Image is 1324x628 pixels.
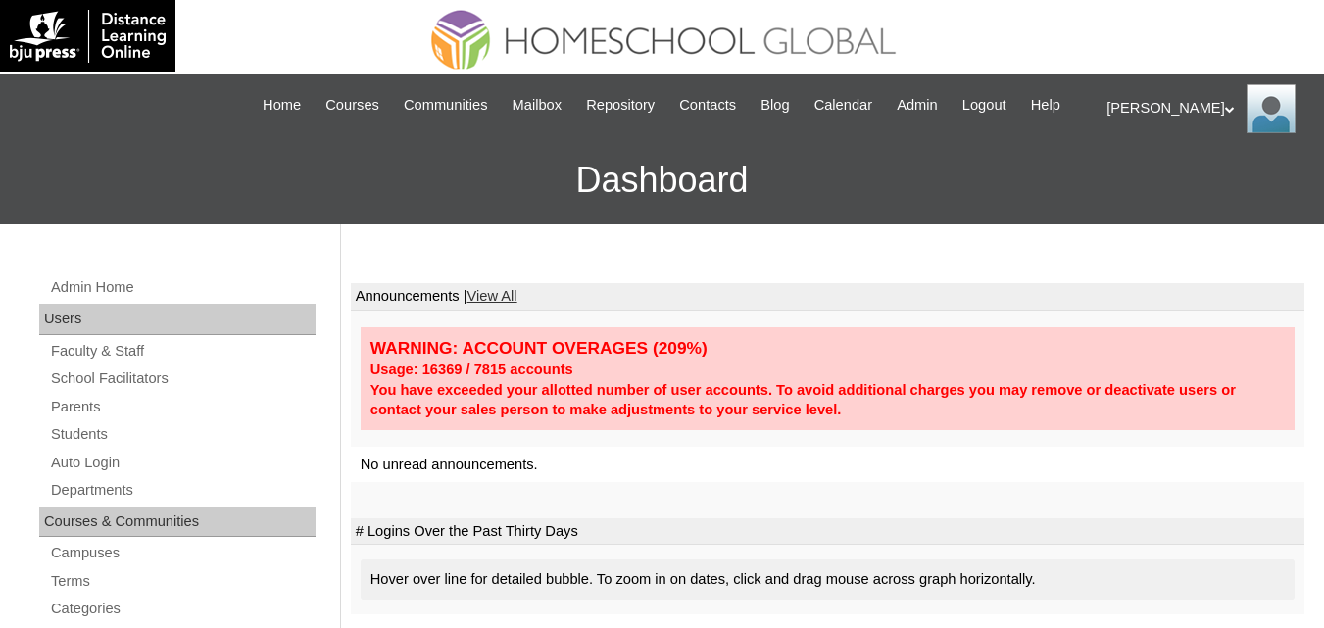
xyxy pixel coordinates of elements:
[361,559,1295,600] div: Hover over line for detailed bubble. To zoom in on dates, click and drag mouse across graph horiz...
[49,275,316,300] a: Admin Home
[586,94,655,117] span: Repository
[351,518,1304,546] td: # Logins Over the Past Thirty Days
[805,94,882,117] a: Calendar
[1021,94,1070,117] a: Help
[1247,84,1296,133] img: Ariane Ebuen
[253,94,311,117] a: Home
[325,94,379,117] span: Courses
[404,94,488,117] span: Communities
[394,94,498,117] a: Communities
[49,569,316,594] a: Terms
[751,94,799,117] a: Blog
[887,94,948,117] a: Admin
[760,94,789,117] span: Blog
[49,395,316,419] a: Parents
[49,422,316,447] a: Students
[49,478,316,503] a: Departments
[370,362,573,377] strong: Usage: 16369 / 7815 accounts
[467,288,517,304] a: View All
[576,94,664,117] a: Repository
[49,597,316,621] a: Categories
[814,94,872,117] span: Calendar
[503,94,572,117] a: Mailbox
[49,339,316,363] a: Faculty & Staff
[897,94,938,117] span: Admin
[370,337,1285,360] div: WARNING: ACCOUNT OVERAGES (209%)
[49,366,316,391] a: School Facilitators
[263,94,301,117] span: Home
[669,94,746,117] a: Contacts
[679,94,736,117] span: Contacts
[1106,84,1304,133] div: [PERSON_NAME]
[39,507,316,538] div: Courses & Communities
[1031,94,1060,117] span: Help
[10,136,1314,224] h3: Dashboard
[49,541,316,565] a: Campuses
[351,283,1304,311] td: Announcements |
[10,10,166,63] img: logo-white.png
[962,94,1006,117] span: Logout
[39,304,316,335] div: Users
[316,94,389,117] a: Courses
[370,380,1285,420] div: You have exceeded your allotted number of user accounts. To avoid additional charges you may remo...
[513,94,563,117] span: Mailbox
[351,447,1304,483] td: No unread announcements.
[49,451,316,475] a: Auto Login
[953,94,1016,117] a: Logout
